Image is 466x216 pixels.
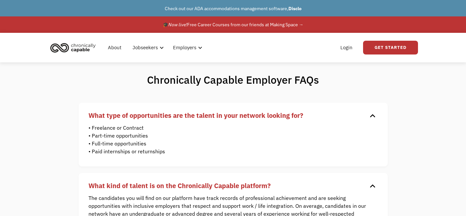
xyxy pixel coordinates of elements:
[133,44,158,52] div: Jobseekers
[88,111,303,120] strong: What type of opportunities are the talent in your network looking for?
[88,181,271,190] strong: What kind of talent is on the Chronically Capable platform?
[168,22,187,28] em: Now live!
[288,6,302,11] strong: Disclo
[173,44,196,52] div: Employers
[165,6,302,11] a: Check out our ADA accommodations management software,Disclo
[363,41,418,54] a: Get Started
[163,21,304,29] div: 🎓 Free Career Courses from our friends at Making Space →
[336,37,356,58] a: Login
[129,37,166,58] div: Jobseekers
[88,124,368,155] p: • Freelance or Contract • Part-time opportunities • Full-time opportunities • Paid internships or...
[104,37,125,58] a: About
[48,40,101,55] a: home
[48,40,98,55] img: Chronically Capable logo
[367,111,378,120] div: keyboard_arrow_down
[367,181,378,191] div: keyboard_arrow_down
[117,73,349,86] h1: Chronically Capable Employer FAQs
[169,37,204,58] div: Employers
